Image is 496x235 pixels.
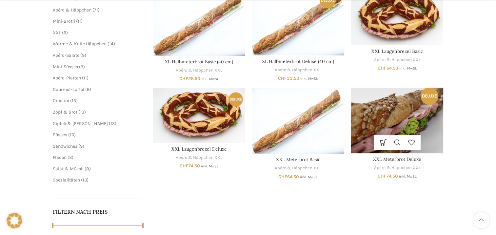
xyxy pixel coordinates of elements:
a: Apéro & Häppchen [275,165,312,171]
span: 71 [94,7,98,13]
bdi: 64.50 [377,65,398,71]
a: XXL Meterbrot Basic [276,157,320,162]
span: CHF [180,163,188,169]
span: 8 [86,166,89,172]
span: 13 [80,109,84,115]
a: Gipfeli & [PERSON_NAME] [53,121,108,126]
a: XXL Laugenbrezel Basic [371,48,423,54]
span: CHF [377,65,386,71]
a: XL Halbmeterbrot Deluxe (40 cm) [262,58,334,64]
span: CHF [378,173,387,179]
a: Gourmet-Löffel [53,87,84,92]
a: XXL [412,165,420,171]
bdi: 28.50 [179,76,200,81]
a: Wähle Optionen für „XXL Meterbrot Deluxe“ [376,135,390,150]
span: CHF [179,76,188,81]
a: Apéro & Häppchen [176,155,213,161]
a: XXL [313,67,321,73]
a: XXL Laugenbrezel Deluxe [153,88,245,143]
span: 16 [70,132,74,138]
div: , [153,67,245,74]
a: Salat & Müesli [53,166,84,172]
a: Apéro & Häppchen [374,57,411,63]
a: XL Halbmeterbrot Basic (40 cm) [165,59,233,65]
a: XXL [412,57,420,63]
small: inkl. MwSt. [399,174,417,179]
small: inkl. MwSt. [201,77,219,81]
a: Apéro-Salate [53,53,79,58]
small: inkl. MwSt. [300,175,318,179]
bdi: 74.50 [180,163,200,169]
span: 11 [78,18,81,24]
a: XXL Meterbrot Deluxe [351,88,443,153]
span: CHF [278,75,287,81]
a: Süsses [53,132,67,138]
span: 6 [64,30,66,35]
bdi: 33.50 [278,75,299,81]
span: 11 [84,75,87,81]
a: Apéro & Häppchen [275,67,312,73]
a: Schnellansicht [390,135,404,150]
bdi: 74.50 [378,173,398,179]
a: XXL Meterbrot Deluxe [373,156,421,162]
span: 9 [81,64,83,70]
a: Spezialitäten [53,177,80,183]
span: CHF [278,174,287,180]
div: , [351,57,443,63]
a: Apéro & Häppchen [176,67,213,74]
a: Mini-Süsses [53,64,78,70]
a: Fladen [53,155,67,160]
a: Scroll to top button [473,212,489,228]
a: Warme & Kalte Häppchen [53,41,107,47]
span: 13 [110,121,115,126]
a: Apéro & Häppchen [374,165,411,171]
a: Mini-Brötli [53,18,75,24]
a: XXL [214,155,222,161]
small: inkl. MwSt. [201,164,219,168]
h5: Filtern nach Preis [53,208,143,215]
a: XXL [53,30,61,35]
a: XXL [214,67,222,74]
a: XXL Meterbrot Basic [252,88,344,154]
a: XXL [313,165,321,171]
bdi: 64.50 [278,174,299,180]
a: XXL Laugenbrezel Deluxe [171,146,227,152]
span: 15 [72,98,76,103]
a: Zopf & Brot [53,109,77,115]
span: 13 [83,177,87,183]
div: , [153,155,245,161]
span: 14 [109,41,113,47]
span: 9 [82,53,85,58]
small: inkl. MwSt. [399,66,417,71]
span: 3 [69,155,72,160]
div: , [252,67,344,73]
a: Sandwiches [53,143,77,149]
a: Crostini [53,98,69,103]
a: Apéro-Platten [53,75,81,81]
div: , [252,165,344,171]
small: inkl. MwSt. [300,76,318,81]
div: , [351,165,443,171]
span: 9 [80,143,83,149]
span: 6 [87,87,89,92]
a: Apéro & Häppchen [53,7,91,13]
